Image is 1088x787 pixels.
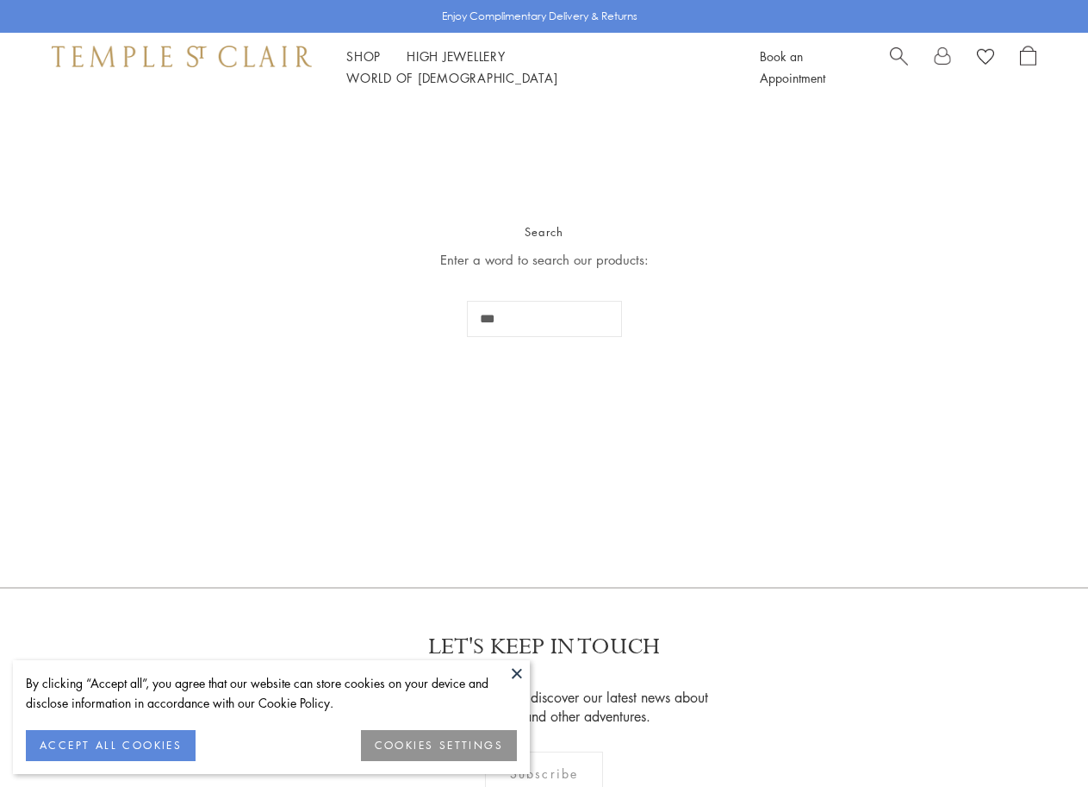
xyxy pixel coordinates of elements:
a: ShopShop [346,47,381,65]
p: Enjoy Complimentary Delivery & Returns [442,8,637,25]
a: Open Shopping Bag [1020,46,1036,89]
button: COOKIES SETTINGS [361,730,517,761]
h1: Search [69,222,1019,240]
nav: Main navigation [346,46,721,89]
p: LET'S KEEP IN TOUCH [428,632,660,662]
a: Book an Appointment [760,47,825,86]
a: View Wishlist [977,46,994,72]
p: Enter a word to search our products: [69,249,1019,271]
a: World of [DEMOGRAPHIC_DATA]World of [DEMOGRAPHIC_DATA] [346,69,557,86]
div: By clicking “Accept all”, you agree that our website can store cookies on your device and disclos... [26,673,517,713]
button: ACCEPT ALL COOKIES [26,730,196,761]
iframe: Gorgias live chat messenger [1002,706,1071,770]
input: Search... [467,301,622,337]
a: Search [890,46,908,89]
a: High JewelleryHigh Jewellery [407,47,506,65]
img: Temple St. Clair [52,46,312,66]
p: Receive our newsletter to discover our latest news about jewels, travels and other adventures. [370,688,718,726]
